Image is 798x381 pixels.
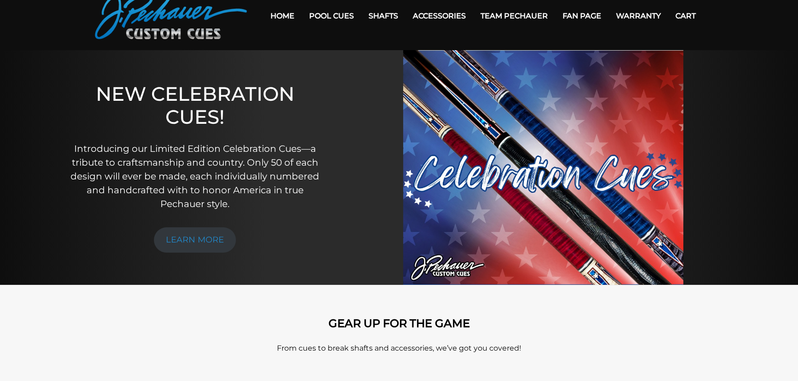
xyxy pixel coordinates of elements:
[609,4,668,28] a: Warranty
[668,4,703,28] a: Cart
[473,4,555,28] a: Team Pechauer
[263,4,302,28] a: Home
[555,4,609,28] a: Fan Page
[329,317,470,330] strong: GEAR UP FOR THE GAME
[65,142,325,211] p: Introducing our Limited Edition Celebration Cues—a tribute to craftsmanship and country. Only 50 ...
[302,4,361,28] a: Pool Cues
[154,227,236,253] a: LEARN MORE
[361,4,405,28] a: Shafts
[405,4,473,28] a: Accessories
[136,343,662,354] p: From cues to break shafts and accessories, we’ve got you covered!
[65,82,325,129] h1: NEW CELEBRATION CUES!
